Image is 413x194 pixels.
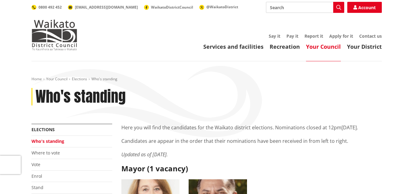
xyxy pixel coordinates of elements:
[31,127,55,132] a: Elections
[199,4,238,10] a: @WaikatoDistrict
[72,76,87,82] a: Elections
[39,5,62,10] span: 0800 492 452
[151,5,193,10] span: WaikatoDistrictCouncil
[121,124,382,131] p: Here you will find the candidates for the Waikato district elections. Nominations closed at 12pm[...
[121,151,168,158] em: Updated as of [DATE].
[31,77,382,82] nav: breadcrumb
[31,184,43,190] a: Stand
[31,138,64,144] a: Who's standing
[270,43,300,50] a: Recreation
[286,33,298,39] a: Pay it
[31,173,42,179] a: Enrol
[269,33,280,39] a: Say it
[75,5,138,10] span: [EMAIL_ADDRESS][DOMAIN_NAME]
[347,2,382,13] a: Account
[31,20,77,50] img: Waikato District Council - Te Kaunihera aa Takiwaa o Waikato
[35,88,126,106] h1: Who's standing
[304,33,323,39] a: Report it
[203,43,264,50] a: Services and facilities
[46,76,68,82] a: Your Council
[31,162,40,167] a: Vote
[359,33,382,39] a: Contact us
[121,137,382,145] p: Candidates are appear in the order that their nominations have been received in from left to right.
[31,76,42,82] a: Home
[31,5,62,10] a: 0800 492 452
[91,76,117,82] span: Who's standing
[31,150,60,156] a: Where to vote
[306,43,341,50] a: Your Council
[329,33,353,39] a: Apply for it
[121,163,188,173] strong: Mayor (1 vacancy)
[144,5,193,10] a: WaikatoDistrictCouncil
[266,2,344,13] input: Search input
[206,4,238,10] span: @WaikatoDistrict
[68,5,138,10] a: [EMAIL_ADDRESS][DOMAIN_NAME]
[347,43,382,50] a: Your District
